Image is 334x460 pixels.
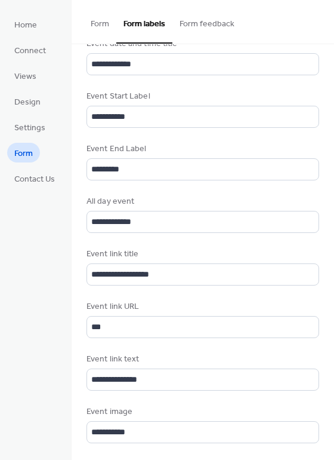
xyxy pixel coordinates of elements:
[86,406,317,418] div: Event image
[14,122,45,134] span: Settings
[86,353,317,366] div: Event link text
[7,168,62,188] a: Contact Us
[86,248,317,260] div: Event link title
[86,143,317,155] div: Event End Label
[14,19,37,32] span: Home
[7,14,44,34] a: Home
[14,173,55,186] span: Contact Us
[14,70,36,83] span: Views
[14,45,46,57] span: Connect
[7,91,48,111] a: Design
[7,40,53,60] a: Connect
[14,96,41,109] span: Design
[86,195,317,208] div: All day event
[7,117,52,137] a: Settings
[86,38,317,50] div: Event date and time title
[86,300,317,313] div: Event link URL
[7,143,40,162] a: Form
[7,66,44,85] a: Views
[14,148,33,160] span: Form
[86,90,317,103] div: Event Start Label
